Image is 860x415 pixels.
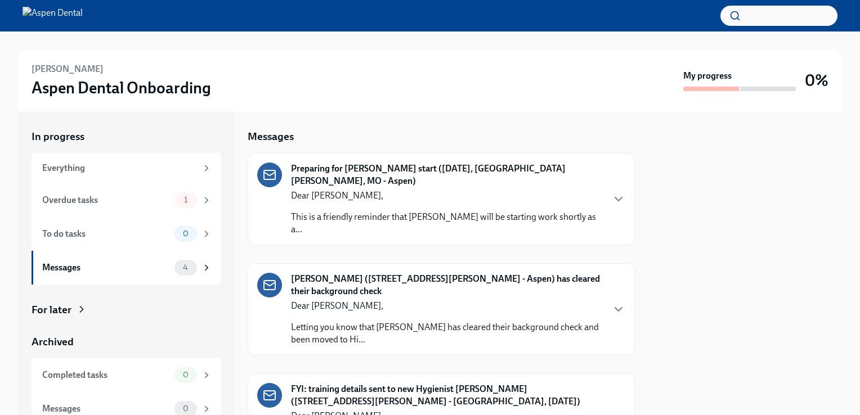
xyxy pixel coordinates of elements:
[32,251,221,285] a: Messages4
[177,196,194,204] span: 1
[23,7,83,25] img: Aspen Dental
[32,335,221,349] a: Archived
[291,300,603,312] p: Dear [PERSON_NAME],
[32,303,71,317] div: For later
[291,273,603,297] strong: [PERSON_NAME] ([STREET_ADDRESS][PERSON_NAME] - Aspen) has cleared their background check
[32,303,221,317] a: For later
[291,190,603,202] p: Dear [PERSON_NAME],
[291,211,603,236] p: This is a friendly reminder that [PERSON_NAME] will be starting work shortly as a...
[32,129,221,144] a: In progress
[42,162,197,174] div: Everything
[32,217,221,251] a: To do tasks0
[32,183,221,217] a: Overdue tasks1
[42,261,170,274] div: Messages
[32,78,211,98] h3: Aspen Dental Onboarding
[248,129,294,144] h5: Messages
[32,358,221,392] a: Completed tasks0
[176,229,195,238] span: 0
[291,321,603,346] p: Letting you know that [PERSON_NAME] has cleared their background check and been moved to Hi...
[42,228,170,240] div: To do tasks
[176,404,195,413] span: 0
[32,153,221,183] a: Everything
[32,63,104,75] h6: [PERSON_NAME]
[291,383,603,408] strong: FYI: training details sent to new Hygienist [PERSON_NAME] ([STREET_ADDRESS][PERSON_NAME] - [GEOGR...
[42,369,170,381] div: Completed tasks
[42,194,170,206] div: Overdue tasks
[176,263,195,272] span: 4
[805,70,828,91] h3: 0%
[176,371,195,379] span: 0
[683,70,732,82] strong: My progress
[291,163,603,187] strong: Preparing for [PERSON_NAME] start ([DATE], [GEOGRAPHIC_DATA][PERSON_NAME], MO - Aspen)
[42,403,170,415] div: Messages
